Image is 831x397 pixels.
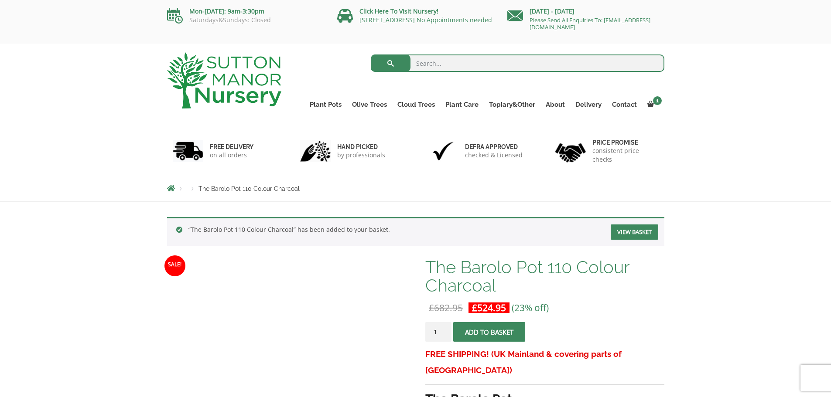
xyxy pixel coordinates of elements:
[425,322,451,342] input: Product quantity
[429,302,463,314] bdi: 682.95
[167,185,664,192] nav: Breadcrumbs
[465,143,523,151] h6: Defra approved
[592,139,659,146] h6: Price promise
[167,17,324,24] p: Saturdays&Sundays: Closed
[167,52,281,109] img: logo
[653,96,662,105] span: 1
[392,98,440,111] a: Cloud Trees
[453,322,525,342] button: Add to basket
[304,98,347,111] a: Plant Pots
[642,98,664,111] a: 1
[428,140,458,162] img: 3.jpg
[167,217,664,246] div: “The Barolo Pot 110 Colour Charcoal” has been added to your basket.
[540,98,570,111] a: About
[425,346,664,378] h3: FREE SHIPPING! (UK Mainland & covering parts of [GEOGRAPHIC_DATA])
[592,146,659,164] p: consistent price checks
[300,140,331,162] img: 2.jpg
[198,185,300,192] span: The Barolo Pot 110 Colour Charcoal
[164,255,185,276] span: Sale!
[607,98,642,111] a: Contact
[440,98,484,111] a: Plant Care
[337,143,385,151] h6: hand picked
[347,98,392,111] a: Olive Trees
[570,98,607,111] a: Delivery
[507,6,664,17] p: [DATE] - [DATE]
[210,151,253,159] p: on all orders
[512,302,549,314] span: (23% off)
[484,98,540,111] a: Topiary&Other
[359,16,492,24] a: [STREET_ADDRESS] No Appointments needed
[337,151,385,159] p: by professionals
[555,138,586,164] img: 4.jpg
[465,151,523,159] p: checked & Licensed
[371,54,664,72] input: Search...
[210,143,253,151] h6: FREE DELIVERY
[472,302,506,314] bdi: 524.95
[167,6,324,17] p: Mon-[DATE]: 9am-3:30pm
[611,224,658,240] a: View basket
[173,140,203,162] img: 1.jpg
[359,7,438,15] a: Click Here To Visit Nursery!
[429,302,434,314] span: £
[472,302,477,314] span: £
[425,258,664,295] h1: The Barolo Pot 110 Colour Charcoal
[530,16,650,31] a: Please Send All Enquiries To: [EMAIL_ADDRESS][DOMAIN_NAME]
